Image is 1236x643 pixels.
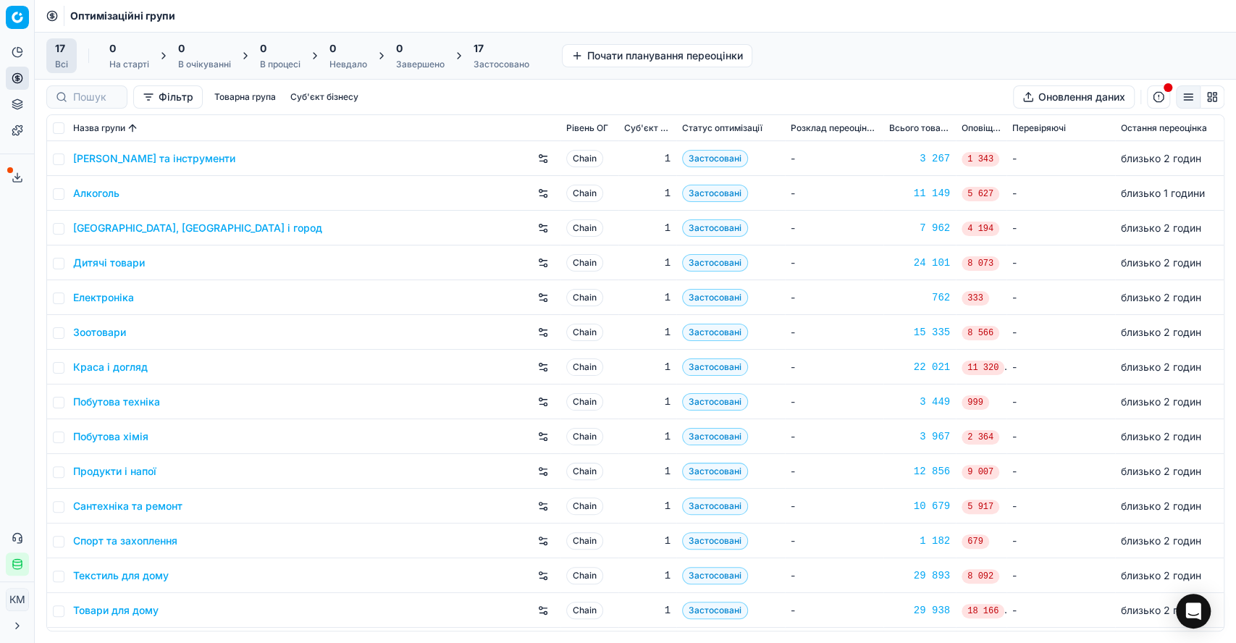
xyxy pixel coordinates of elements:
[566,532,603,550] span: Chain
[682,122,762,134] span: Статус оптимізації
[962,465,999,479] span: 9 007
[1121,291,1201,303] span: близько 2 годин
[889,221,950,235] a: 7 962
[889,603,950,618] a: 29 938
[889,122,950,134] span: Всього товарів
[889,534,950,548] div: 1 182
[1006,211,1115,245] td: -
[889,256,950,270] a: 24 101
[73,534,177,548] a: Спорт та захоплення
[1121,430,1201,442] span: близько 2 годин
[329,41,336,56] span: 0
[785,489,883,524] td: -
[1121,122,1207,134] span: Остання переоцінка
[73,395,160,409] a: Побутова техніка
[624,499,670,513] div: 1
[1006,315,1115,350] td: -
[682,602,748,619] span: Застосовані
[682,497,748,515] span: Застосовані
[55,59,68,70] div: Всі
[962,604,1004,618] span: 18 166
[682,254,748,272] span: Застосовані
[785,419,883,454] td: -
[73,221,322,235] a: [GEOGRAPHIC_DATA], [GEOGRAPHIC_DATA] і город
[1121,361,1201,373] span: близько 2 годин
[566,122,608,134] span: Рівень OГ
[682,324,748,341] span: Застосовані
[260,41,266,56] span: 0
[1121,534,1201,547] span: близько 2 годин
[962,430,999,445] span: 2 364
[889,568,950,583] a: 29 893
[889,186,950,201] a: 11 149
[1006,350,1115,384] td: -
[1121,569,1201,581] span: близько 2 годин
[73,499,182,513] a: Сантехніка та ремонт
[624,603,670,618] div: 1
[889,499,950,513] div: 10 679
[962,569,999,584] span: 8 092
[209,88,282,106] button: Товарна група
[624,534,670,548] div: 1
[785,593,883,628] td: -
[73,151,235,166] a: [PERSON_NAME] та інструменти
[1006,176,1115,211] td: -
[1006,558,1115,593] td: -
[962,500,999,514] span: 5 917
[1176,594,1211,629] div: Open Intercom Messenger
[566,324,603,341] span: Chain
[55,41,65,56] span: 17
[682,289,748,306] span: Застосовані
[785,558,883,593] td: -
[178,59,231,70] div: В очікуванні
[73,603,159,618] a: Товари для дому
[785,384,883,419] td: -
[566,185,603,202] span: Chain
[1006,524,1115,558] td: -
[133,85,203,109] button: Фільтр
[624,395,670,409] div: 1
[682,567,748,584] span: Застосовані
[73,290,134,305] a: Електроніка
[562,44,752,67] button: Почати планування переоцінки
[1121,500,1201,512] span: близько 2 годин
[889,290,950,305] div: 762
[566,219,603,237] span: Chain
[260,59,300,70] div: В процесі
[1012,122,1066,134] span: Перевіряючі
[962,326,999,340] span: 8 566
[1121,604,1201,616] span: близько 2 годин
[566,289,603,306] span: Chain
[566,428,603,445] span: Chain
[1006,384,1115,419] td: -
[70,9,175,23] nav: breadcrumb
[624,464,670,479] div: 1
[624,290,670,305] div: 1
[889,360,950,374] a: 22 021
[73,186,119,201] a: Алкоголь
[624,256,670,270] div: 1
[682,358,748,376] span: Застосовані
[1121,395,1201,408] span: близько 2 годин
[785,524,883,558] td: -
[6,588,29,611] button: КM
[889,151,950,166] a: 3 267
[566,393,603,411] span: Chain
[1006,454,1115,489] td: -
[73,325,126,340] a: Зоотовари
[785,245,883,280] td: -
[109,59,149,70] div: На старті
[566,602,603,619] span: Chain
[474,41,484,56] span: 17
[1006,419,1115,454] td: -
[1121,152,1201,164] span: близько 2 годин
[396,41,403,56] span: 0
[178,41,185,56] span: 0
[962,256,999,271] span: 8 073
[109,41,116,56] span: 0
[1121,326,1201,338] span: близько 2 годин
